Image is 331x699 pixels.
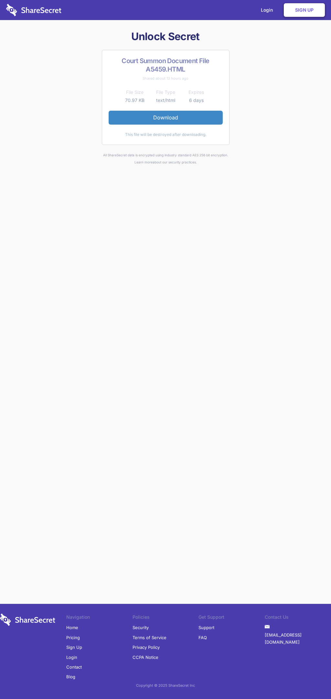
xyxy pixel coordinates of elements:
[134,160,153,164] a: Learn more
[198,633,207,642] a: FAQ
[6,4,61,16] img: logo-wordmark-white-trans-d4663122ce5f474addd5e946df7df03e33cb6a1c49d2221995e7729f52c070b2.svg
[66,652,77,662] a: Login
[181,88,212,96] th: Expires
[109,131,223,138] div: This file will be destroyed after downloading.
[133,633,166,642] a: Terms of Service
[66,614,133,623] li: Navigation
[133,614,199,623] li: Policies
[265,614,331,623] li: Contact Us
[66,642,82,652] a: Sign Up
[66,633,80,642] a: Pricing
[284,3,325,17] a: Sign Up
[120,88,150,96] th: File Size
[150,96,181,104] td: text/html
[133,652,158,662] a: CCPA Notice
[120,96,150,104] td: 70.97 KB
[109,75,223,82] div: Shared about 13 hours ago
[66,662,82,672] a: Contact
[133,623,149,632] a: Security
[181,96,212,104] td: 6 days
[109,111,223,124] a: Download
[109,57,223,73] h2: Court Summon Document File A5459.HTML
[66,623,78,632] a: Home
[198,623,214,632] a: Support
[66,672,75,682] a: Blog
[265,630,331,647] a: [EMAIL_ADDRESS][DOMAIN_NAME]
[198,614,265,623] li: Get Support
[133,642,160,652] a: Privacy Policy
[150,88,181,96] th: File Type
